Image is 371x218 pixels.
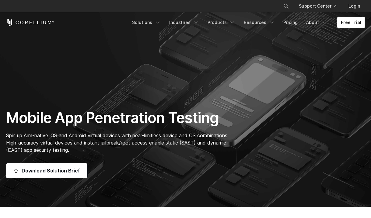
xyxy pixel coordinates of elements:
a: Solutions [128,17,164,28]
span: Spin up Arm-native iOS and Android virtual devices with near-limitless device and OS combinations... [6,132,229,153]
a: Industries [166,17,203,28]
div: Navigation Menu [128,17,365,28]
div: Navigation Menu [276,1,365,12]
a: Download Solution Brief [6,163,87,178]
span: Download Solution Brief [22,167,80,174]
button: Search [281,1,292,12]
a: About [303,17,331,28]
a: Support Center [294,1,341,12]
a: Login [344,1,365,12]
a: Free Trial [337,17,365,28]
a: Resources [240,17,278,28]
a: Pricing [280,17,301,28]
a: Products [204,17,239,28]
a: Corellium Home [6,19,54,26]
h1: Mobile App Penetration Testing [6,109,241,127]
